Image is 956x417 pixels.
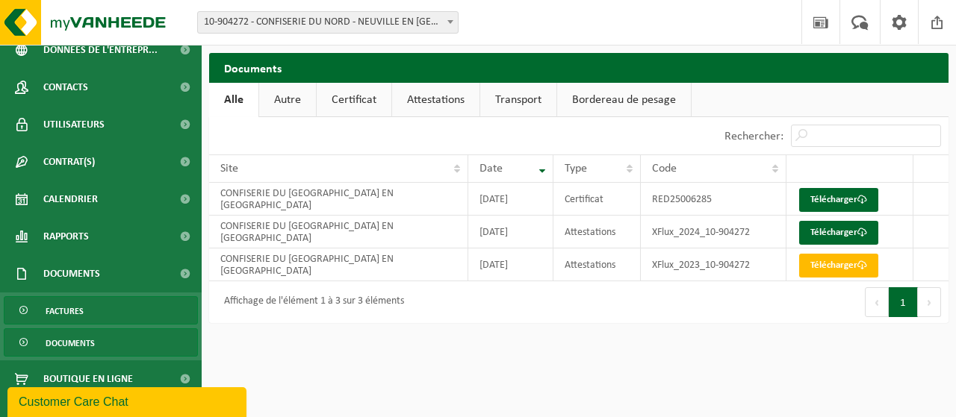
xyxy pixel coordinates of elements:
div: Affichage de l'élément 1 à 3 sur 3 éléments [217,289,404,316]
a: Factures [4,296,198,324]
td: Attestations [553,216,641,248]
a: Télécharger [799,221,878,245]
span: Documents [46,329,95,357]
span: Type [565,163,587,175]
a: Documents [4,328,198,357]
button: Next [918,287,941,317]
span: Documents [43,255,100,292]
td: [DATE] [468,248,553,281]
td: [DATE] [468,183,553,216]
td: Certificat [553,183,641,216]
button: Previous [865,287,889,317]
td: XFlux_2024_10-904272 [641,216,786,248]
a: Télécharger [799,188,878,212]
span: Boutique en ligne [43,360,133,398]
td: [DATE] [468,216,553,248]
span: Utilisateurs [43,106,105,143]
span: Site [220,163,238,175]
td: XFlux_2023_10-904272 [641,248,786,281]
span: Calendrier [43,181,98,218]
span: Contrat(s) [43,143,95,181]
td: RED25006285 [641,183,786,216]
a: Transport [480,83,556,117]
a: Autre [259,83,316,117]
a: Télécharger [799,254,878,278]
td: Attestations [553,248,641,281]
a: Alle [209,83,258,117]
a: Bordereau de pesage [557,83,691,117]
h2: Documents [209,53,949,82]
button: 1 [889,287,918,317]
span: Contacts [43,69,88,106]
span: Factures [46,297,84,325]
span: Rapports [43,218,89,255]
td: CONFISERIE DU [GEOGRAPHIC_DATA] EN [GEOGRAPHIC_DATA] [209,183,468,216]
span: 10-904272 - CONFISERIE DU NORD - NEUVILLE EN FERRAIN [198,12,458,33]
iframe: chat widget [7,384,249,417]
td: CONFISERIE DU [GEOGRAPHIC_DATA] EN [GEOGRAPHIC_DATA] [209,248,468,281]
a: Certificat [317,83,391,117]
span: Date [479,163,503,175]
span: 10-904272 - CONFISERIE DU NORD - NEUVILLE EN FERRAIN [197,11,459,34]
span: Données de l'entrepr... [43,31,158,69]
label: Rechercher: [724,131,783,142]
span: Code [652,163,677,175]
td: CONFISERIE DU [GEOGRAPHIC_DATA] EN [GEOGRAPHIC_DATA] [209,216,468,248]
a: Attestations [392,83,479,117]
